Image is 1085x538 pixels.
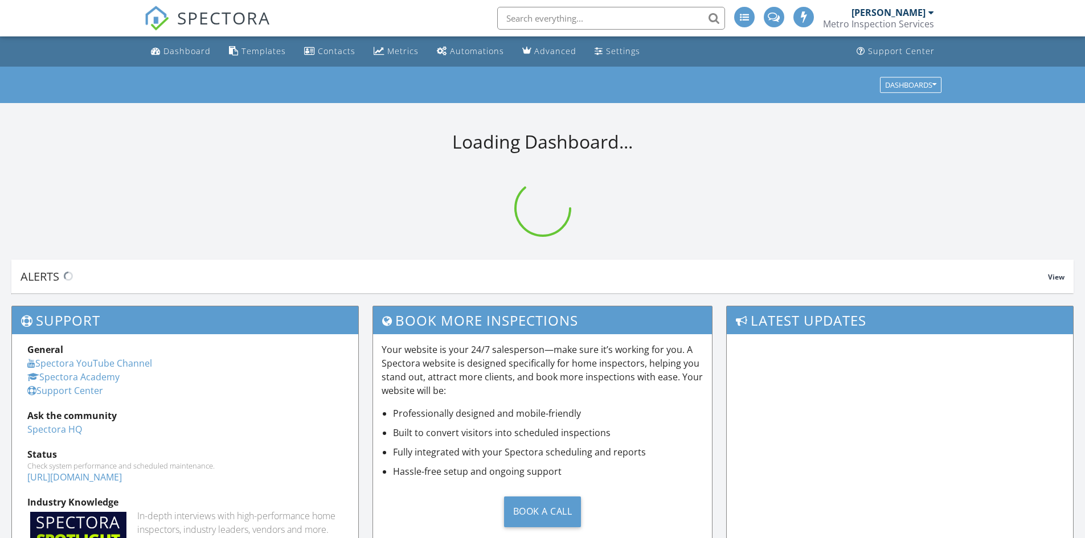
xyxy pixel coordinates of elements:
div: Support Center [868,46,935,56]
li: Fully integrated with your Spectora scheduling and reports [393,445,704,459]
a: Automations (Advanced) [432,41,509,62]
li: Hassle-free setup and ongoing support [393,465,704,478]
div: Settings [606,46,640,56]
h3: Book More Inspections [373,306,713,334]
div: [PERSON_NAME] [851,7,926,18]
div: Advanced [534,46,576,56]
input: Search everything... [497,7,725,30]
span: View [1048,272,1064,282]
div: Contacts [318,46,355,56]
div: Industry Knowledge [27,495,343,509]
div: Alerts [21,269,1048,284]
h3: Latest Updates [727,306,1073,334]
a: Settings [590,41,645,62]
a: Metrics [369,41,423,62]
a: Advanced [518,41,581,62]
div: Ask the community [27,409,343,422]
div: Dashboards [885,81,936,89]
div: Dashboard [163,46,211,56]
span: SPECTORA [177,6,271,30]
a: Contacts [300,41,360,62]
div: Metrics [387,46,419,56]
div: Templates [241,46,286,56]
p: Your website is your 24/7 salesperson—make sure it’s working for you. A Spectora website is desig... [382,343,704,397]
h3: Support [12,306,358,334]
div: Automations [450,46,504,56]
div: Book a Call [504,496,582,527]
div: Metro Inspection Services [823,18,934,30]
a: Support Center [852,41,939,62]
a: Spectora YouTube Channel [27,357,152,369]
li: Built to convert visitors into scheduled inspections [393,426,704,440]
a: SPECTORA [144,15,271,39]
div: Check system performance and scheduled maintenance. [27,461,343,470]
a: [URL][DOMAIN_NAME] [27,471,122,483]
a: Spectora HQ [27,423,82,436]
a: Dashboard [146,41,215,62]
img: The Best Home Inspection Software - Spectora [144,6,169,31]
a: Spectora Academy [27,371,120,383]
div: Status [27,447,343,461]
a: Book a Call [382,487,704,536]
a: Support Center [27,384,103,397]
strong: General [27,343,63,356]
button: Dashboards [880,77,941,93]
li: Professionally designed and mobile-friendly [393,406,704,420]
a: Templates [224,41,290,62]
